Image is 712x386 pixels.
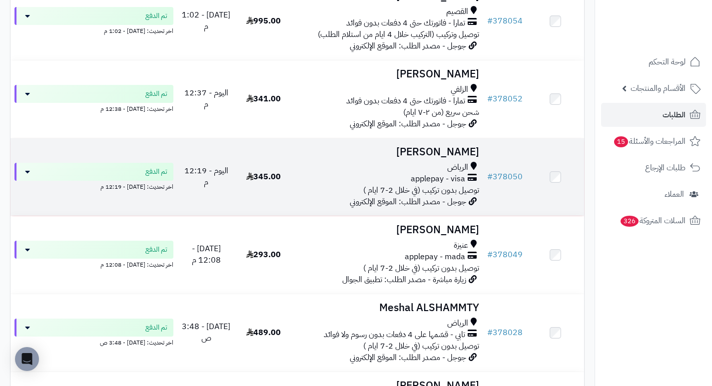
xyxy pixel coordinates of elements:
span: اليوم - 12:19 م [184,165,228,188]
a: #378049 [487,249,523,261]
span: # [487,15,493,27]
span: طلبات الإرجاع [645,161,686,175]
a: #378054 [487,15,523,27]
div: اخر تحديث: [DATE] - 3:48 ص [14,337,173,347]
span: [DATE] - 12:08 م [192,243,221,266]
span: [DATE] - 1:02 م [182,9,230,32]
div: اخر تحديث: [DATE] - 12:19 م [14,181,173,191]
span: المراجعات والأسئلة [613,134,686,148]
a: السلات المتروكة326 [601,209,706,233]
span: الطلبات [663,108,686,122]
span: جوجل - مصدر الطلب: الموقع الإلكتروني [350,40,466,52]
span: الرياض [447,162,468,173]
span: [DATE] - 3:48 ص [182,321,230,344]
span: # [487,327,493,339]
span: تم الدفع [145,89,167,99]
a: #378052 [487,93,523,105]
span: الزلفي [451,84,468,95]
a: لوحة التحكم [601,50,706,74]
a: #378050 [487,171,523,183]
div: Open Intercom Messenger [15,347,39,371]
span: جوجل - مصدر الطلب: الموقع الإلكتروني [350,196,466,208]
img: logo-2.png [644,20,703,41]
span: توصيل بدون تركيب (في خلال 2-7 ايام ) [363,262,479,274]
span: applepay - visa [411,173,465,185]
div: اخر تحديث: [DATE] - 12:08 م [14,259,173,269]
span: applepay - mada [405,251,465,263]
span: زيارة مباشرة - مصدر الطلب: تطبيق الجوال [342,274,466,286]
span: # [487,171,493,183]
span: تم الدفع [145,11,167,21]
span: الرياض [447,318,468,329]
span: توصيل بدون تركيب (في خلال 2-7 ايام ) [363,340,479,352]
h3: [PERSON_NAME] [296,146,479,158]
span: القصيم [446,6,468,17]
a: الطلبات [601,103,706,127]
span: تابي - قسّمها على 4 دفعات بدون رسوم ولا فوائد [324,329,465,341]
a: طلبات الإرجاع [601,156,706,180]
span: شحن سريع (من ٢-٧ ايام) [403,106,479,118]
span: تم الدفع [145,245,167,255]
a: #378028 [487,327,523,339]
span: 341.00 [246,93,281,105]
span: 489.00 [246,327,281,339]
span: 345.00 [246,171,281,183]
h3: [PERSON_NAME] [296,224,479,236]
span: العملاء [665,187,684,201]
span: 15 [614,136,628,148]
span: السلات المتروكة [620,214,686,228]
a: المراجعات والأسئلة15 [601,129,706,153]
span: 326 [620,216,639,227]
span: الأقسام والمنتجات [631,81,686,95]
div: اخر تحديث: [DATE] - 12:38 م [14,103,173,113]
span: 293.00 [246,249,281,261]
span: توصيل وتركيب (التركيب خلال 4 ايام من استلام الطلب) [318,28,479,40]
span: توصيل بدون تركيب (في خلال 2-7 ايام ) [363,184,479,196]
span: عنيزة [454,240,468,251]
span: جوجل - مصدر الطلب: الموقع الإلكتروني [350,118,466,130]
h3: Meshal ALSHAMMTY [296,302,479,314]
span: 995.00 [246,15,281,27]
h3: [PERSON_NAME] [296,68,479,80]
div: اخر تحديث: [DATE] - 1:02 م [14,25,173,35]
span: # [487,93,493,105]
span: # [487,249,493,261]
span: لوحة التحكم [649,55,686,69]
span: جوجل - مصدر الطلب: الموقع الإلكتروني [350,352,466,364]
span: تم الدفع [145,323,167,333]
span: تم الدفع [145,167,167,177]
span: تمارا - فاتورتك حتى 4 دفعات بدون فوائد [346,95,465,107]
a: العملاء [601,182,706,206]
span: تمارا - فاتورتك حتى 4 دفعات بدون فوائد [346,17,465,29]
span: اليوم - 12:37 م [184,87,228,110]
